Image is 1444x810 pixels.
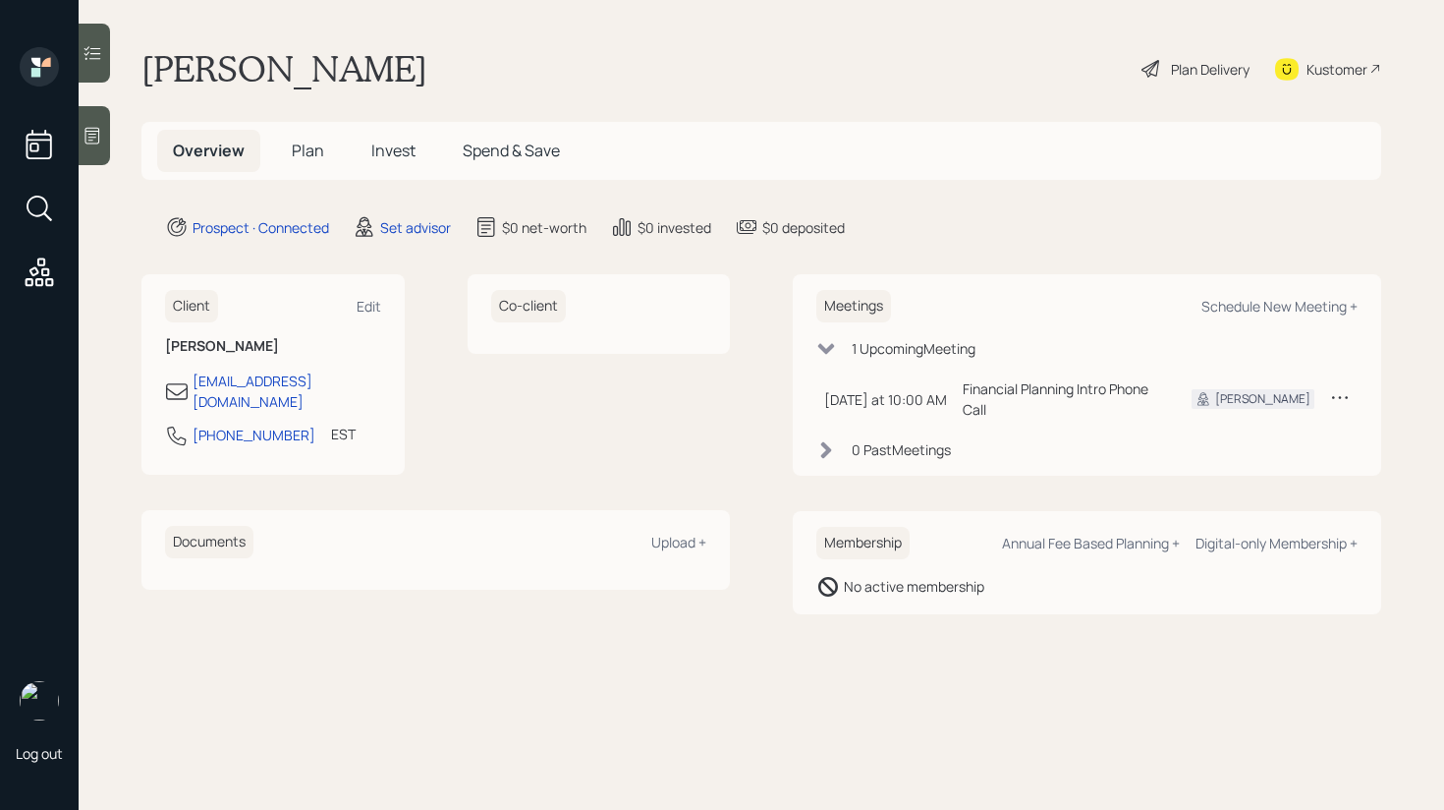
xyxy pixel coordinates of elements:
div: [DATE] at 10:00 AM [824,389,947,410]
img: retirable_logo.png [20,681,59,721]
span: Spend & Save [463,140,560,161]
div: Financial Planning Intro Phone Call [963,378,1160,420]
div: 1 Upcoming Meeting [852,338,975,359]
div: No active membership [844,576,984,597]
h6: Meetings [816,290,891,322]
div: Upload + [651,533,706,551]
div: Digital-only Membership + [1195,534,1358,552]
div: [EMAIL_ADDRESS][DOMAIN_NAME] [193,371,381,412]
h6: Client [165,290,218,322]
div: Prospect · Connected [193,217,329,238]
div: EST [331,424,356,444]
div: Set advisor [380,217,451,238]
div: [PHONE_NUMBER] [193,425,315,445]
div: $0 net-worth [502,217,586,238]
span: Overview [173,140,245,161]
div: Kustomer [1306,59,1367,80]
span: Invest [371,140,416,161]
h6: Documents [165,526,253,558]
div: Log out [16,744,63,763]
div: 0 Past Meeting s [852,439,951,460]
div: Schedule New Meeting + [1201,297,1358,316]
div: Annual Fee Based Planning + [1002,534,1180,552]
div: Edit [357,297,381,316]
span: Plan [292,140,324,161]
div: $0 invested [638,217,711,238]
div: $0 deposited [762,217,845,238]
h6: Membership [816,527,910,559]
h6: [PERSON_NAME] [165,338,381,355]
div: Plan Delivery [1171,59,1250,80]
h6: Co-client [491,290,566,322]
div: [PERSON_NAME] [1215,390,1310,408]
h1: [PERSON_NAME] [141,47,427,90]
